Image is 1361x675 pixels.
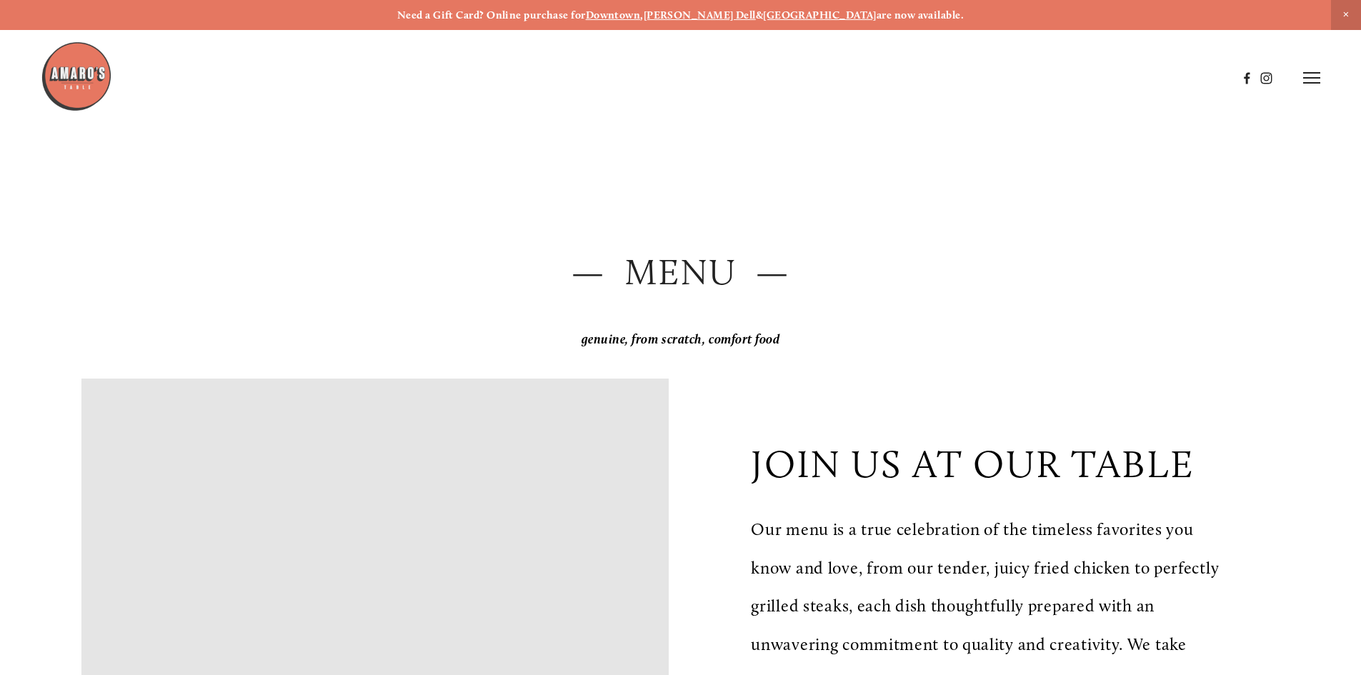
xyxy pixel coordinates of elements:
[640,9,643,21] strong: ,
[644,9,756,21] a: [PERSON_NAME] Dell
[397,9,586,21] strong: Need a Gift Card? Online purchase for
[586,9,641,21] a: Downtown
[877,9,964,21] strong: are now available.
[41,41,112,112] img: Amaro's Table
[763,9,877,21] a: [GEOGRAPHIC_DATA]
[81,247,1279,298] h2: — Menu —
[756,9,763,21] strong: &
[751,441,1195,487] p: join us at our table
[582,331,780,347] em: genuine, from scratch, comfort food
